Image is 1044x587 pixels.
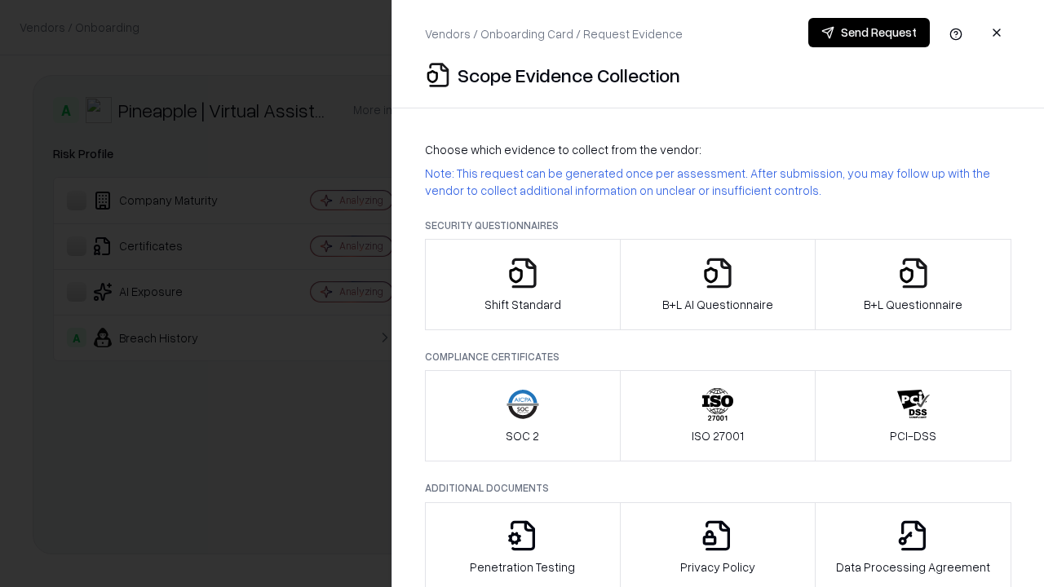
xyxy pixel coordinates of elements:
p: Data Processing Agreement [836,558,990,576]
p: Vendors / Onboarding Card / Request Evidence [425,25,683,42]
button: Send Request [808,18,930,47]
button: ISO 27001 [620,370,816,461]
p: SOC 2 [506,427,539,444]
p: Choose which evidence to collect from the vendor: [425,141,1011,158]
p: Compliance Certificates [425,350,1011,364]
p: Additional Documents [425,481,1011,495]
p: B+L AI Questionnaire [662,296,773,313]
button: SOC 2 [425,370,621,461]
p: ISO 27001 [692,427,744,444]
button: PCI-DSS [815,370,1011,461]
p: Penetration Testing [470,558,575,576]
p: Note: This request can be generated once per assessment. After submission, you may follow up with... [425,165,1011,199]
p: PCI-DSS [890,427,936,444]
button: Shift Standard [425,239,621,330]
p: Privacy Policy [680,558,755,576]
p: Scope Evidence Collection [458,62,680,88]
p: Shift Standard [484,296,561,313]
p: Security Questionnaires [425,218,1011,232]
p: B+L Questionnaire [864,296,962,313]
button: B+L AI Questionnaire [620,239,816,330]
button: B+L Questionnaire [815,239,1011,330]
